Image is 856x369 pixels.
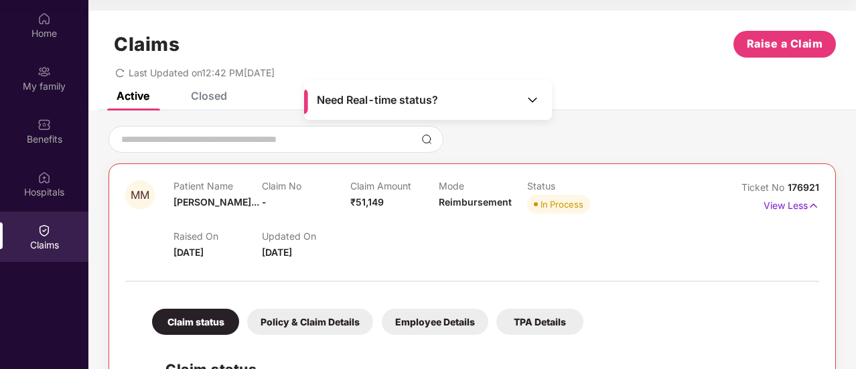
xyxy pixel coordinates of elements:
p: View Less [764,195,819,213]
span: - [262,196,267,208]
div: Closed [191,89,227,102]
p: Patient Name [173,180,262,192]
span: Need Real-time status? [317,93,438,107]
div: TPA Details [496,309,583,335]
span: [PERSON_NAME]... [173,196,259,208]
span: Raise a Claim [747,35,823,52]
div: Claim status [152,309,239,335]
img: svg+xml;base64,PHN2ZyBpZD0iSG9tZSIgeG1sbnM9Imh0dHA6Ly93d3cudzMub3JnLzIwMDAvc3ZnIiB3aWR0aD0iMjAiIG... [38,12,51,25]
span: Reimbursement [439,196,512,208]
p: Raised On [173,230,262,242]
span: ₹51,149 [350,196,384,208]
img: svg+xml;base64,PHN2ZyBpZD0iU2VhcmNoLTMyeDMyIiB4bWxucz0iaHR0cDovL3d3dy53My5vcmcvMjAwMC9zdmciIHdpZH... [421,134,432,145]
img: svg+xml;base64,PHN2ZyB3aWR0aD0iMjAiIGhlaWdodD0iMjAiIHZpZXdCb3g9IjAgMCAyMCAyMCIgZmlsbD0ibm9uZSIgeG... [38,65,51,78]
span: [DATE] [173,246,204,258]
span: redo [115,67,125,78]
div: Employee Details [382,309,488,335]
span: Last Updated on 12:42 PM[DATE] [129,67,275,78]
img: Toggle Icon [526,93,539,106]
img: svg+xml;base64,PHN2ZyBpZD0iQ2xhaW0iIHhtbG5zPSJodHRwOi8vd3d3LnczLm9yZy8yMDAwL3N2ZyIgd2lkdGg9IjIwIi... [38,224,51,237]
p: Claim Amount [350,180,439,192]
div: In Process [541,198,583,211]
button: Raise a Claim [733,31,836,58]
img: svg+xml;base64,PHN2ZyB4bWxucz0iaHR0cDovL3d3dy53My5vcmcvMjAwMC9zdmciIHdpZHRoPSIxNyIgaGVpZ2h0PSIxNy... [808,198,819,213]
span: [DATE] [262,246,292,258]
div: Policy & Claim Details [247,309,373,335]
img: svg+xml;base64,PHN2ZyBpZD0iQmVuZWZpdHMiIHhtbG5zPSJodHRwOi8vd3d3LnczLm9yZy8yMDAwL3N2ZyIgd2lkdGg9Ij... [38,118,51,131]
p: Mode [439,180,527,192]
div: Active [117,89,149,102]
span: 176921 [788,181,819,193]
h1: Claims [114,33,180,56]
p: Updated On [262,230,350,242]
img: svg+xml;base64,PHN2ZyBpZD0iSG9zcGl0YWxzIiB4bWxucz0iaHR0cDovL3d3dy53My5vcmcvMjAwMC9zdmciIHdpZHRoPS... [38,171,51,184]
p: Status [527,180,616,192]
span: MM [131,190,149,201]
p: Claim No [262,180,350,192]
span: Ticket No [741,181,788,193]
